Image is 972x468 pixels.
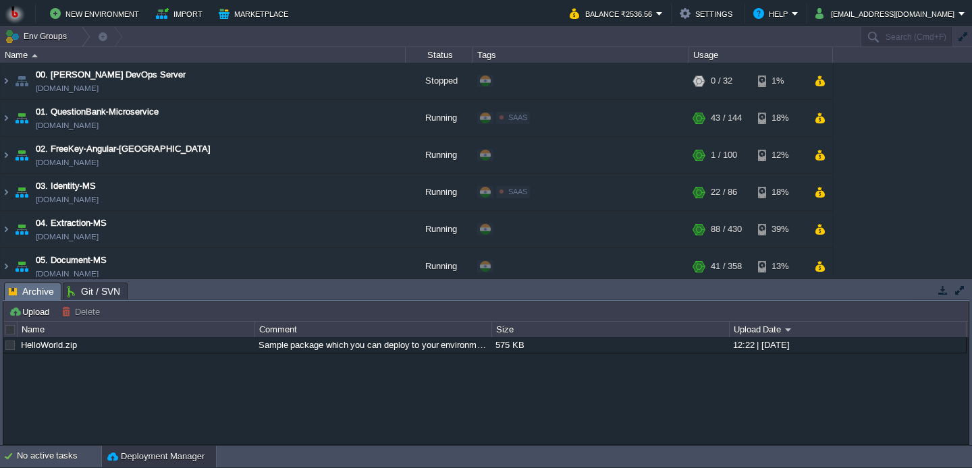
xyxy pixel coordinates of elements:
[219,5,292,22] button: Marketplace
[406,47,473,63] div: Status
[711,248,742,285] div: 41 / 358
[758,100,802,136] div: 18%
[406,100,473,136] div: Running
[711,100,742,136] div: 43 / 144
[1,174,11,210] img: AMDAwAAAACH5BAEAAAAALAAAAAABAAEAAAICRAEAOw==
[758,211,802,247] div: 39%
[711,137,737,173] div: 1 / 100
[36,193,99,206] a: [DOMAIN_NAME]
[406,63,473,99] div: Stopped
[9,283,54,300] span: Archive
[508,113,527,121] span: SAAS
[12,100,31,136] img: AMDAwAAAACH5BAEAAAAALAAAAAABAAEAAAICRAEAOw==
[1,63,11,99] img: AMDAwAAAACH5BAEAAAAALAAAAAABAAEAAAICRAEAOw==
[730,322,967,337] div: Upload Date
[753,5,792,22] button: Help
[12,174,31,210] img: AMDAwAAAACH5BAEAAAAALAAAAAABAAEAAAICRAEAOw==
[730,337,966,353] div: 12:22 | [DATE]
[570,5,656,22] button: Balance ₹2536.56
[758,63,802,99] div: 1%
[406,174,473,210] div: Running
[36,230,99,243] a: [DOMAIN_NAME]
[1,137,11,173] img: AMDAwAAAACH5BAEAAAAALAAAAAABAAEAAAICRAEAOw==
[493,322,728,337] div: Size
[1,100,11,136] img: AMDAwAAAACH5BAEAAAAALAAAAAABAAEAAAICRAEAOw==
[9,305,53,318] button: Upload
[1,211,11,247] img: AMDAwAAAACH5BAEAAAAALAAAAAABAAEAAAICRAEAOw==
[508,187,527,196] span: SAAS
[256,322,491,337] div: Comment
[492,337,728,353] div: 575 KB
[5,27,72,46] button: Env Groups
[36,179,96,193] a: 03. Identity-MS
[156,5,207,22] button: Import
[711,63,732,99] div: 0 / 32
[36,119,99,132] a: [DOMAIN_NAME]
[758,248,802,285] div: 13%
[474,47,688,63] div: Tags
[758,174,802,210] div: 18%
[1,248,11,285] img: AMDAwAAAACH5BAEAAAAALAAAAAABAAEAAAICRAEAOw==
[67,283,120,299] span: Git / SVN
[107,450,205,463] button: Deployment Manager
[690,47,832,63] div: Usage
[680,5,736,22] button: Settings
[21,340,77,350] a: HelloWorld.zip
[36,216,107,230] a: 04. Extraction-MS
[36,254,107,267] a: 05. Document-MS
[758,137,802,173] div: 12%
[36,82,99,95] a: [DOMAIN_NAME]
[36,142,211,156] a: 02. FreeKey-Angular-[GEOGRAPHIC_DATA]
[18,322,254,337] div: Name
[12,137,31,173] img: AMDAwAAAACH5BAEAAAAALAAAAAABAAEAAAICRAEAOw==
[1,47,405,63] div: Name
[711,211,742,247] div: 88 / 430
[12,63,31,99] img: AMDAwAAAACH5BAEAAAAALAAAAAABAAEAAAICRAEAOw==
[32,54,38,57] img: AMDAwAAAACH5BAEAAAAALAAAAAABAAEAAAICRAEAOw==
[17,446,101,467] div: No active tasks
[36,267,99,281] a: [DOMAIN_NAME]
[50,5,143,22] button: New Environment
[815,5,959,22] button: [EMAIL_ADDRESS][DOMAIN_NAME]
[61,305,104,318] button: Delete
[406,137,473,173] div: Running
[36,156,99,169] a: [DOMAIN_NAME]
[12,248,31,285] img: AMDAwAAAACH5BAEAAAAALAAAAAABAAEAAAICRAEAOw==
[406,211,473,247] div: Running
[711,174,737,210] div: 22 / 86
[36,105,159,119] a: 01. QuestionBank-Microservice
[36,68,186,82] a: 00. [PERSON_NAME] DevOps Server
[5,3,25,24] img: Bitss Techniques
[406,248,473,285] div: Running
[12,211,31,247] img: AMDAwAAAACH5BAEAAAAALAAAAAABAAEAAAICRAEAOw==
[255,337,491,353] div: Sample package which you can deploy to your environment. Feel free to delete and upload a package...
